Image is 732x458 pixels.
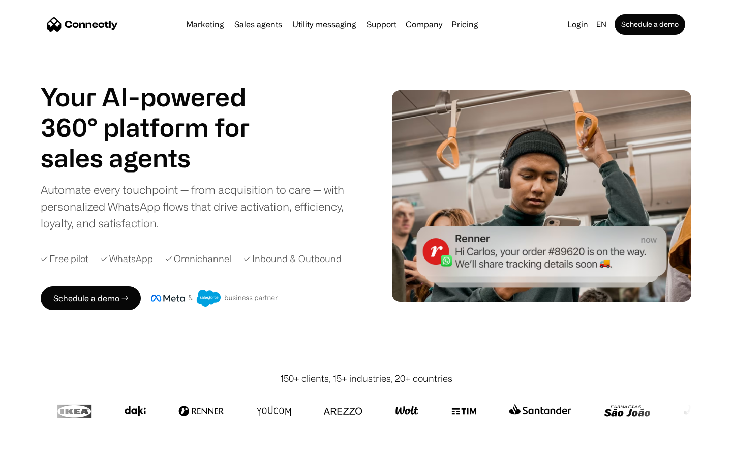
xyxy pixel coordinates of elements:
[406,17,442,32] div: Company
[288,20,360,28] a: Utility messaging
[280,371,452,385] div: 150+ clients, 15+ industries, 20+ countries
[563,17,592,32] a: Login
[615,14,685,35] a: Schedule a demo
[20,440,61,454] ul: Language list
[447,20,482,28] a: Pricing
[10,439,61,454] aside: Language selected: English
[243,252,342,266] div: ✓ Inbound & Outbound
[230,20,286,28] a: Sales agents
[182,20,228,28] a: Marketing
[362,20,401,28] a: Support
[151,290,278,307] img: Meta and Salesforce business partner badge.
[165,252,231,266] div: ✓ Omnichannel
[41,81,274,142] h1: Your AI-powered 360° platform for
[41,252,88,266] div: ✓ Free pilot
[101,252,153,266] div: ✓ WhatsApp
[596,17,606,32] div: en
[41,286,141,310] a: Schedule a demo →
[41,142,274,173] h1: sales agents
[41,181,361,232] div: Automate every touchpoint — from acquisition to care — with personalized WhatsApp flows that driv...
